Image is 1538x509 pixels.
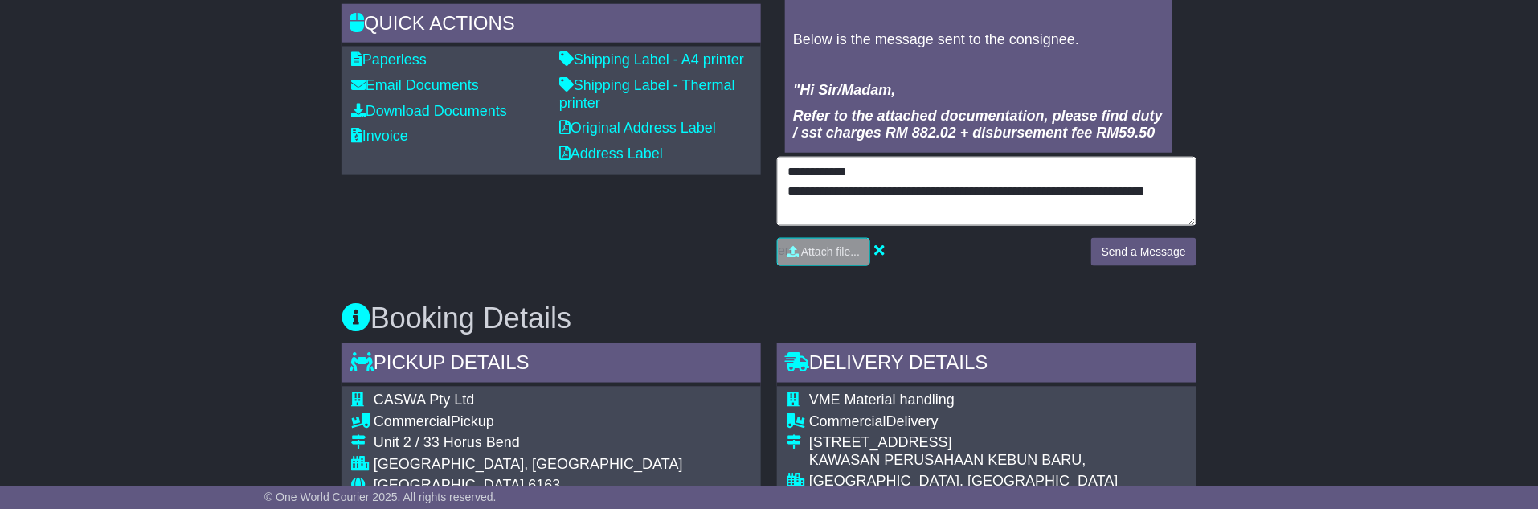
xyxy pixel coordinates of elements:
[559,77,735,111] a: Shipping Label - Thermal printer
[351,128,408,144] a: Invoice
[374,434,683,452] div: Unit 2 / 33 Horus Bend
[793,82,896,98] em: "Hi Sir/Madam,
[559,120,716,136] a: Original Address Label
[793,108,1163,142] em: Refer to the attached documentation, please find duty / sst charges RM 882.02 + disbursement fee ...
[793,150,1157,184] em: Please check K1 declaration and revert to proceed to custom clearance purpose."
[342,4,761,47] div: Quick Actions
[374,392,474,408] span: CASWA Pty Ltd
[777,343,1196,387] div: Delivery Details
[351,51,427,68] a: Paperless
[374,478,524,494] span: [GEOGRAPHIC_DATA]
[342,302,1196,335] h3: Booking Details
[351,77,479,93] a: Email Documents
[374,413,451,429] span: Commercial
[559,51,744,68] a: Shipping Label - A4 printer
[809,452,1119,470] div: KAWASAN PERUSAHAAN KEBUN BARU,
[1091,238,1196,266] button: Send a Message
[809,413,886,429] span: Commercial
[342,343,761,387] div: Pickup Details
[809,392,955,408] span: VME Material handling
[809,474,1119,491] div: [GEOGRAPHIC_DATA], [GEOGRAPHIC_DATA]
[809,434,1119,452] div: [STREET_ADDRESS]
[559,146,663,162] a: Address Label
[351,103,507,119] a: Download Documents
[809,413,1119,431] div: Delivery
[374,456,683,474] div: [GEOGRAPHIC_DATA], [GEOGRAPHIC_DATA]
[528,478,560,494] span: 6163
[374,413,683,431] div: Pickup
[264,491,497,503] span: © One World Courier 2025. All rights reserved.
[793,31,1164,49] p: Below is the message sent to the consignee.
